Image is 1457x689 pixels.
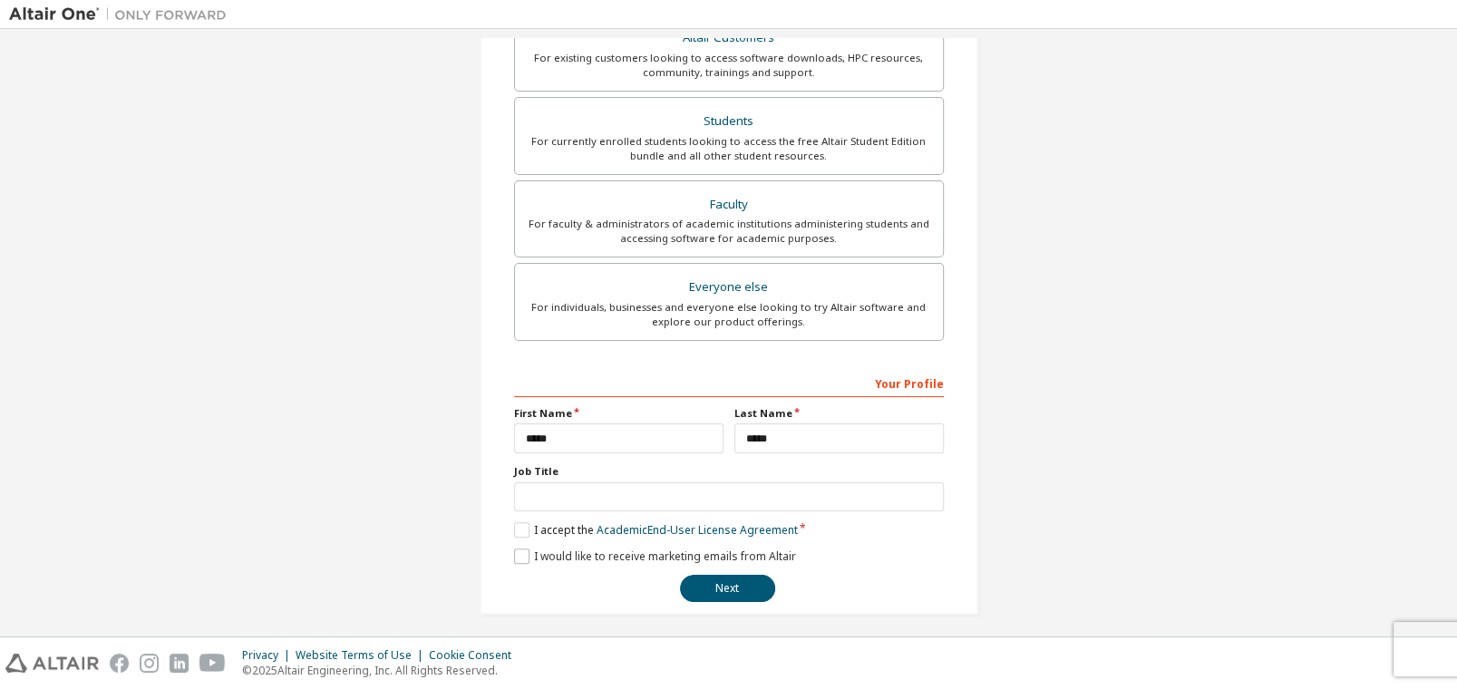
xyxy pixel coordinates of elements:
div: Everyone else [526,275,932,300]
div: For currently enrolled students looking to access the free Altair Student Edition bundle and all ... [526,134,932,163]
img: youtube.svg [199,654,226,673]
img: facebook.svg [110,654,129,673]
div: For faculty & administrators of academic institutions administering students and accessing softwa... [526,217,932,246]
div: Privacy [242,648,296,663]
img: Altair One [9,5,236,24]
a: Academic End-User License Agreement [597,522,798,538]
label: First Name [514,406,724,421]
div: Cookie Consent [429,648,522,663]
p: © 2025 Altair Engineering, Inc. All Rights Reserved. [242,663,522,678]
img: instagram.svg [140,654,159,673]
label: Job Title [514,464,944,479]
div: Students [526,109,932,134]
div: For individuals, businesses and everyone else looking to try Altair software and explore our prod... [526,300,932,329]
div: Faculty [526,192,932,218]
label: Last Name [734,406,944,421]
img: altair_logo.svg [5,654,99,673]
div: For existing customers looking to access software downloads, HPC resources, community, trainings ... [526,51,932,80]
button: Next [680,575,775,602]
label: I would like to receive marketing emails from Altair [514,548,796,564]
div: Website Terms of Use [296,648,429,663]
div: Your Profile [514,368,944,397]
img: linkedin.svg [170,654,189,673]
div: Altair Customers [526,25,932,51]
label: I accept the [514,522,798,538]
